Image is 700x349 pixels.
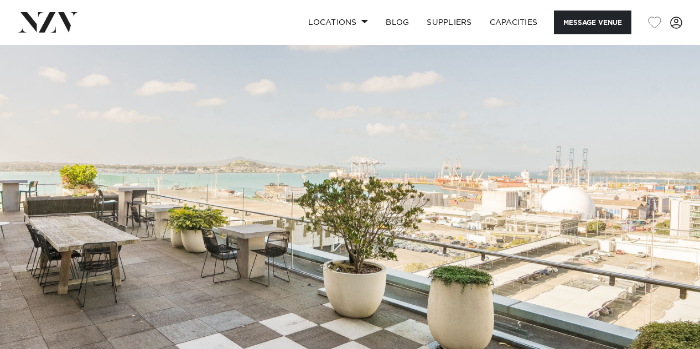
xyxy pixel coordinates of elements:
[481,11,547,34] a: Capacities
[554,11,631,34] button: Message Venue
[418,11,480,34] a: SUPPLIERS
[299,11,377,34] a: Locations
[18,12,78,32] img: nzv-logo.png
[377,11,418,34] a: BLOG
